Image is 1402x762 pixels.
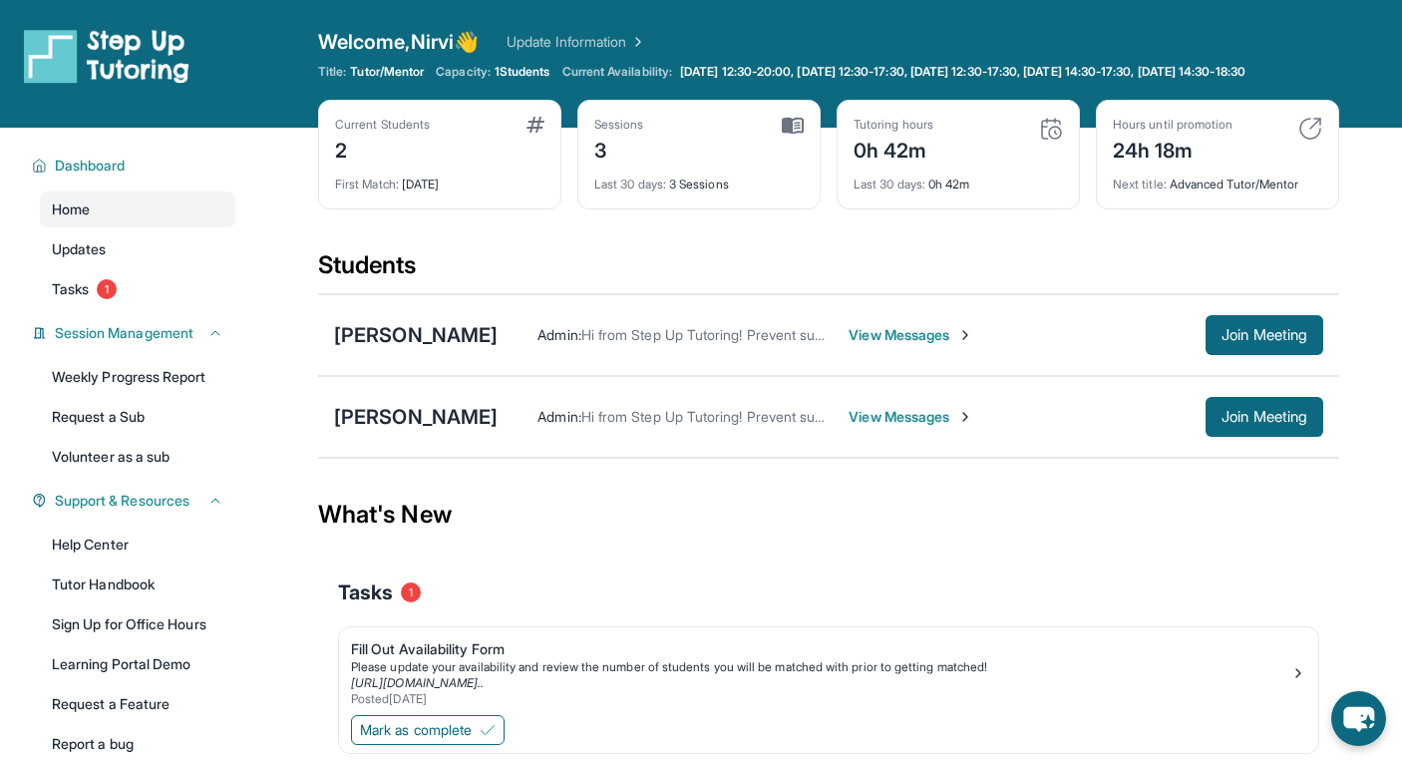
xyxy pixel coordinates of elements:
[55,323,193,343] span: Session Management
[594,177,666,191] span: Last 30 days :
[351,639,1290,659] div: Fill Out Availability Form
[40,646,235,682] a: Learning Portal Demo
[40,567,235,602] a: Tutor Handbook
[40,726,235,762] a: Report a bug
[594,133,644,165] div: 3
[335,165,544,192] div: [DATE]
[40,191,235,227] a: Home
[854,177,925,191] span: Last 30 days :
[318,28,479,56] span: Welcome, Nirvi 👋
[1113,165,1322,192] div: Advanced Tutor/Mentor
[40,439,235,475] a: Volunteer as a sub
[957,409,973,425] img: Chevron-Right
[1113,133,1232,165] div: 24h 18m
[97,279,117,299] span: 1
[52,279,89,299] span: Tasks
[1222,329,1307,341] span: Join Meeting
[351,715,505,745] button: Mark as complete
[680,64,1245,80] span: [DATE] 12:30-20:00, [DATE] 12:30-17:30, [DATE] 12:30-17:30, [DATE] 14:30-17:30, [DATE] 14:30-18:30
[401,582,421,602] span: 1
[495,64,550,80] span: 1 Students
[480,722,496,738] img: Mark as complete
[507,32,646,52] a: Update Information
[676,64,1249,80] a: [DATE] 12:30-20:00, [DATE] 12:30-17:30, [DATE] 12:30-17:30, [DATE] 14:30-17:30, [DATE] 14:30-18:30
[351,675,484,690] a: [URL][DOMAIN_NAME]..
[318,64,346,80] span: Title:
[436,64,491,80] span: Capacity:
[335,177,399,191] span: First Match :
[334,321,498,349] div: [PERSON_NAME]
[562,64,672,80] span: Current Availability:
[335,117,430,133] div: Current Students
[351,659,1290,675] div: Please update your availability and review the number of students you will be matched with prior ...
[334,403,498,431] div: [PERSON_NAME]
[40,399,235,435] a: Request a Sub
[849,325,973,345] span: View Messages
[526,117,544,133] img: card
[854,133,933,165] div: 0h 42m
[47,323,223,343] button: Session Management
[40,527,235,563] a: Help Center
[1206,397,1323,437] button: Join Meeting
[537,408,580,425] span: Admin :
[40,359,235,395] a: Weekly Progress Report
[55,491,189,511] span: Support & Resources
[854,117,933,133] div: Tutoring hours
[1222,411,1307,423] span: Join Meeting
[594,165,804,192] div: 3 Sessions
[55,156,126,176] span: Dashboard
[47,156,223,176] button: Dashboard
[1331,691,1386,746] button: chat-button
[1113,177,1167,191] span: Next title :
[537,326,580,343] span: Admin :
[24,28,189,84] img: logo
[52,199,90,219] span: Home
[782,117,804,135] img: card
[1298,117,1322,141] img: card
[40,686,235,722] a: Request a Feature
[1039,117,1063,141] img: card
[1206,315,1323,355] button: Join Meeting
[360,720,472,740] span: Mark as complete
[40,606,235,642] a: Sign Up for Office Hours
[338,578,393,606] span: Tasks
[318,471,1339,559] div: What's New
[40,271,235,307] a: Tasks1
[626,32,646,52] img: Chevron Right
[40,231,235,267] a: Updates
[854,165,1063,192] div: 0h 42m
[335,133,430,165] div: 2
[1113,117,1232,133] div: Hours until promotion
[350,64,424,80] span: Tutor/Mentor
[318,249,1339,293] div: Students
[351,691,1290,707] div: Posted [DATE]
[849,407,973,427] span: View Messages
[339,627,1318,711] a: Fill Out Availability FormPlease update your availability and review the number of students you w...
[957,327,973,343] img: Chevron-Right
[47,491,223,511] button: Support & Resources
[52,239,107,259] span: Updates
[594,117,644,133] div: Sessions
